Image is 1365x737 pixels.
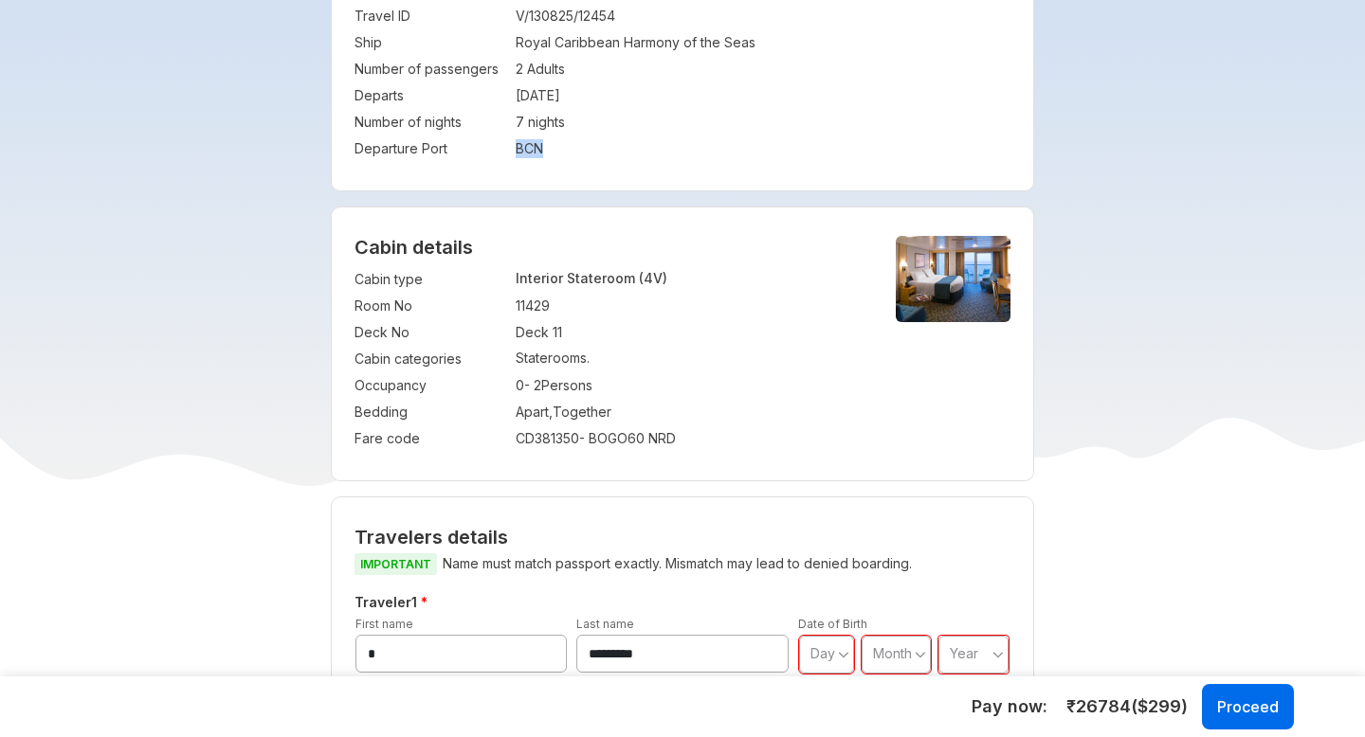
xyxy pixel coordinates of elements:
[506,109,516,135] td: :
[516,3,1011,29] td: V/130825/12454
[506,135,516,162] td: :
[506,319,516,346] td: :
[355,56,506,82] td: Number of passengers
[506,293,516,319] td: :
[506,3,516,29] td: :
[1202,684,1294,729] button: Proceed
[810,645,835,661] span: Day
[516,56,1011,82] td: 2 Adults
[992,645,1004,664] svg: angle down
[516,319,864,346] td: Deck 11
[798,617,867,631] label: Date of Birth
[576,617,634,631] label: Last name
[355,236,1011,259] h4: Cabin details
[516,404,553,420] span: Apart ,
[355,135,506,162] td: Departure Port
[355,553,437,575] span: IMPORTANT
[1066,694,1188,719] span: ₹ 26784 ($ 299 )
[516,429,864,448] div: CD381350 - BOGO60 NRD
[355,3,506,29] td: Travel ID
[915,645,926,664] svg: angle down
[355,109,506,135] td: Number of nights
[351,591,1015,614] h5: Traveler 1
[355,82,506,109] td: Departs
[553,404,611,420] span: Together
[506,266,516,293] td: :
[516,372,864,399] td: 0 - 2 Persons
[355,617,413,631] label: First name
[506,56,516,82] td: :
[506,372,516,399] td: :
[355,399,506,425] td: Bedding
[355,29,506,56] td: Ship
[516,350,864,366] p: Staterooms.
[506,425,516,452] td: :
[355,266,506,293] td: Cabin type
[516,82,1011,109] td: [DATE]
[639,270,667,286] span: (4V)
[355,319,506,346] td: Deck No
[516,29,1011,56] td: Royal Caribbean Harmony of the Seas
[516,109,1011,135] td: 7 nights
[355,346,506,372] td: Cabin categories
[516,135,1011,162] td: BCN
[506,346,516,372] td: :
[516,293,864,319] td: 11429
[506,82,516,109] td: :
[355,372,506,399] td: Occupancy
[873,645,912,661] span: Month
[838,645,849,664] svg: angle down
[355,552,1011,576] p: Name must match passport exactly. Mismatch may lead to denied boarding.
[972,695,1047,718] h5: Pay now:
[516,270,864,286] p: Interior Stateroom
[355,526,1011,548] h2: Travelers details
[950,645,978,661] span: Year
[355,293,506,319] td: Room No
[355,425,506,452] td: Fare code
[506,29,516,56] td: :
[506,399,516,425] td: :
